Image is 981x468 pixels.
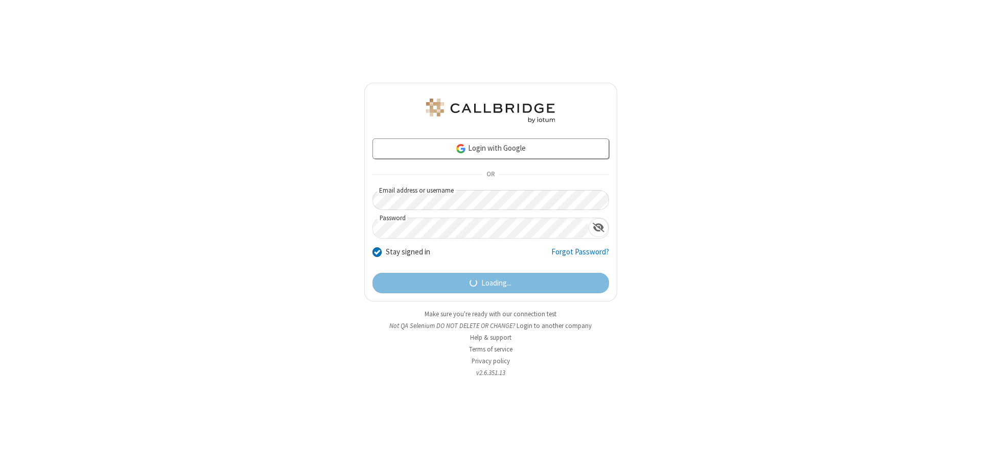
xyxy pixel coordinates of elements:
li: v2.6.351.13 [364,368,617,378]
a: Terms of service [469,345,512,354]
div: Show password [589,218,609,237]
a: Make sure you're ready with our connection test [425,310,556,318]
button: Loading... [372,273,609,293]
a: Help & support [470,333,511,342]
li: Not QA Selenium DO NOT DELETE OR CHANGE? [364,321,617,331]
input: Password [373,218,589,238]
img: google-icon.png [455,143,466,154]
a: Login with Google [372,138,609,159]
button: Login to another company [517,321,592,331]
iframe: Chat [955,441,973,461]
img: QA Selenium DO NOT DELETE OR CHANGE [424,99,557,123]
span: OR [482,168,499,182]
label: Stay signed in [386,246,430,258]
a: Forgot Password? [551,246,609,266]
input: Email address or username [372,190,609,210]
a: Privacy policy [472,357,510,365]
span: Loading... [481,277,511,289]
